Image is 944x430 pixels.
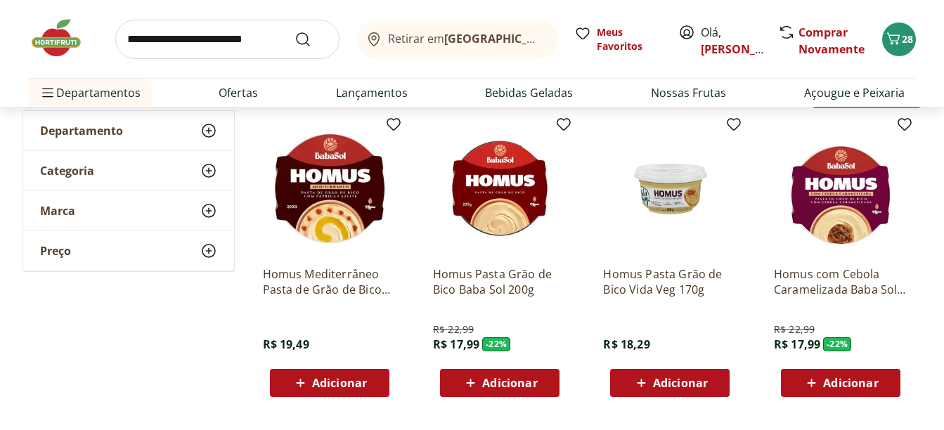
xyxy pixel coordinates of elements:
[603,266,737,297] a: Homus Pasta Grão de Bico Vida Veg 170g
[263,122,396,255] img: Homus Mediterrâneo Pasta de Grão de Bico Baba Sol 200g
[40,244,71,258] span: Preço
[440,369,560,397] button: Adicionar
[482,337,510,351] span: - 22 %
[774,337,820,352] span: R$ 17,99
[651,84,726,101] a: Nossas Frutas
[270,369,389,397] button: Adicionar
[781,369,900,397] button: Adicionar
[28,17,98,59] img: Hortifruti
[574,25,661,53] a: Meus Favoritos
[39,76,141,110] span: Departamentos
[603,337,649,352] span: R$ 18,29
[610,369,730,397] button: Adicionar
[388,32,543,45] span: Retirar em
[40,204,75,218] span: Marca
[882,22,916,56] button: Carrinho
[115,20,340,59] input: search
[701,41,792,57] a: [PERSON_NAME]
[23,191,234,230] button: Marca
[701,24,763,58] span: Olá,
[823,377,878,389] span: Adicionar
[823,337,851,351] span: - 22 %
[295,31,328,48] button: Submit Search
[433,266,567,297] a: Homus Pasta Grão de Bico Baba Sol 200g
[40,124,123,138] span: Departamento
[263,337,309,352] span: R$ 19,49
[485,84,573,101] a: Bebidas Geladas
[40,164,94,178] span: Categoria
[336,84,408,101] a: Lançamentos
[263,266,396,297] a: Homus Mediterrâneo Pasta de Grão de Bico Baba Sol 200g
[433,322,474,337] span: R$ 22,99
[603,122,737,255] img: Homus Pasta Grão de Bico Vida Veg 170g
[219,84,258,101] a: Ofertas
[804,84,905,101] a: Açougue e Peixaria
[433,122,567,255] img: Homus Pasta Grão de Bico Baba Sol 200g
[774,122,907,255] img: Homus com Cebola Caramelizada Baba Sol 200g
[433,337,479,352] span: R$ 17,99
[444,31,681,46] b: [GEOGRAPHIC_DATA]/[GEOGRAPHIC_DATA]
[39,76,56,110] button: Menu
[482,377,537,389] span: Adicionar
[312,377,367,389] span: Adicionar
[23,151,234,190] button: Categoria
[774,266,907,297] a: Homus com Cebola Caramelizada Baba Sol 200g
[23,111,234,150] button: Departamento
[902,32,913,46] span: 28
[798,25,865,57] a: Comprar Novamente
[774,322,815,337] span: R$ 22,99
[356,20,557,59] button: Retirar em[GEOGRAPHIC_DATA]/[GEOGRAPHIC_DATA]
[597,25,661,53] span: Meus Favoritos
[653,377,708,389] span: Adicionar
[23,231,234,271] button: Preço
